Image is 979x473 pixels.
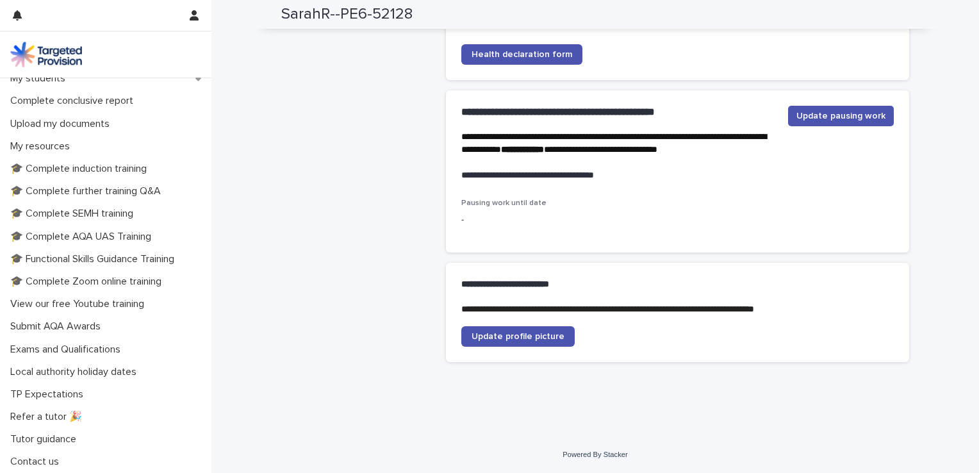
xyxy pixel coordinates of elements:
p: Upload my documents [5,118,120,130]
h2: SarahR--PE6-52128 [281,5,413,24]
p: Contact us [5,456,69,468]
span: Update pausing work [796,110,885,122]
p: Exams and Qualifications [5,344,131,356]
p: Refer a tutor 🎉 [5,411,92,423]
a: Health declaration form [461,44,582,65]
span: Pausing work until date [461,199,547,207]
img: M5nRWzHhSzIhMunXDL62 [10,42,82,67]
p: Submit AQA Awards [5,320,111,333]
p: Local authority holiday dates [5,366,147,378]
p: 🎓 Complete induction training [5,163,157,175]
p: - [461,213,595,227]
a: Update profile picture [461,326,575,347]
p: 🎓 Complete Zoom online training [5,276,172,288]
span: Health declaration form [472,50,572,59]
p: View our free Youtube training [5,298,154,310]
p: Tutor guidance [5,433,86,445]
p: TP Expectations [5,388,94,401]
p: 🎓 Complete AQA UAS Training [5,231,161,243]
p: 🎓 Complete SEMH training [5,208,144,220]
span: Update profile picture [472,332,564,341]
p: My resources [5,140,80,153]
p: My students [5,72,76,85]
p: 🎓 Complete further training Q&A [5,185,171,197]
p: Complete conclusive report [5,95,144,107]
p: 🎓 Functional Skills Guidance Training [5,253,185,265]
a: Powered By Stacker [563,451,627,458]
button: Update pausing work [788,106,894,126]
